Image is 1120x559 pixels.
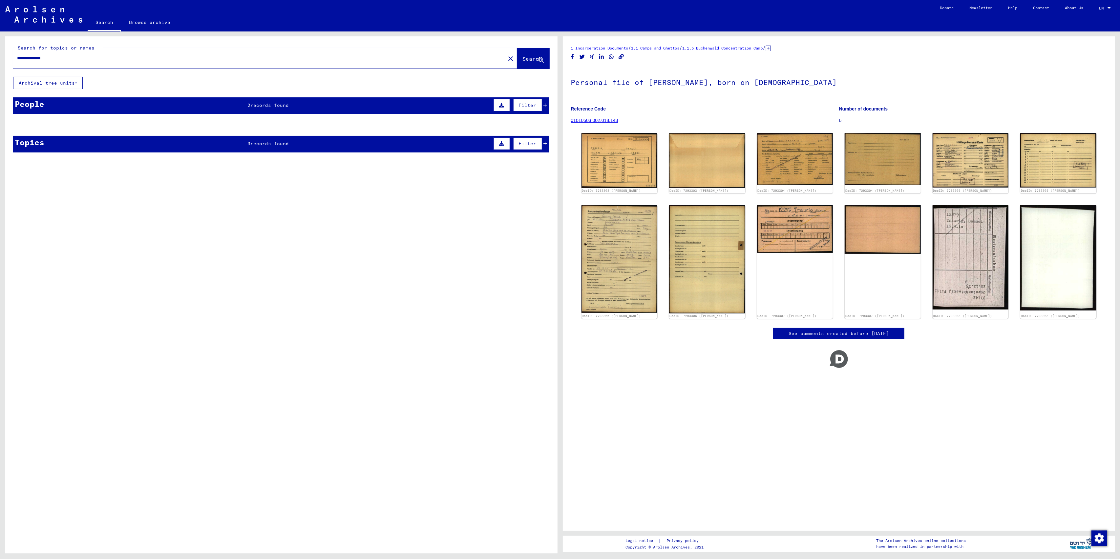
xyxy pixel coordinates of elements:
[628,45,631,51] span: /
[250,102,289,108] span: records found
[1021,314,1080,318] a: DocID: 7293308 ([PERSON_NAME])
[1068,535,1093,552] img: yv_logo.png
[680,45,683,51] span: /
[618,53,625,61] button: Copy link
[933,133,1009,188] img: 001.jpg
[581,205,658,313] img: 001.jpg
[571,67,1107,96] h1: Personal file of [PERSON_NAME], born on [DEMOGRAPHIC_DATA]
[589,53,596,61] button: Share on Xing
[757,133,833,185] img: 001.jpg
[1091,530,1107,546] img: Change consent
[582,189,641,192] a: DocID: 7293303 ([PERSON_NAME])
[571,46,628,50] a: 1 Incarceration Documents
[757,205,833,253] img: 001.jpg
[625,537,707,544] div: |
[1099,6,1106,10] span: EN
[933,189,992,192] a: DocID: 7293305 ([PERSON_NAME])
[845,189,904,192] a: DocID: 7293304 ([PERSON_NAME])
[5,6,82,23] img: Arolsen_neg.svg
[839,106,888,111] b: Number of documents
[757,189,816,192] a: DocID: 7293304 ([PERSON_NAME])
[513,137,542,150] button: Filter
[670,189,729,192] a: DocID: 7293303 ([PERSON_NAME])
[121,14,178,30] a: Browse archive
[683,46,763,50] a: 1.1.5 Buchenwald Concentration Camp
[519,141,537,147] span: Filter
[523,55,542,62] span: Search
[581,133,658,188] img: 001.jpg
[1020,205,1096,311] img: 002.jpg
[571,106,606,111] b: Reference Code
[933,314,992,318] a: DocID: 7293308 ([PERSON_NAME])
[661,537,707,544] a: Privacy policy
[1021,189,1080,192] a: DocID: 7293305 ([PERSON_NAME])
[519,102,537,108] span: Filter
[15,98,44,110] div: People
[13,77,83,89] button: Archival tree units
[582,314,641,318] a: DocID: 7293306 ([PERSON_NAME])
[670,314,729,318] a: DocID: 7293306 ([PERSON_NAME])
[88,14,121,31] a: Search
[845,205,921,254] img: 002.jpg
[845,314,904,318] a: DocID: 7293307 ([PERSON_NAME])
[579,53,586,61] button: Share on Twitter
[1020,133,1096,188] img: 002.jpg
[839,117,1107,124] p: 6
[876,538,966,544] p: The Arolsen Archives online collections
[598,53,605,61] button: Share on LinkedIn
[763,45,766,51] span: /
[504,52,517,65] button: Clear
[507,55,515,63] mat-icon: close
[933,205,1009,309] img: 001.jpg
[669,133,745,188] img: 002.jpg
[789,330,889,337] a: See comments created before [DATE]
[18,45,95,51] mat-label: Search for topics or names
[569,53,576,61] button: Share on Facebook
[517,48,549,69] button: Search
[631,46,680,50] a: 1.1 Camps and Ghettos
[247,102,250,108] span: 2
[876,544,966,549] p: have been realized in partnership with
[757,314,816,318] a: DocID: 7293307 ([PERSON_NAME])
[571,118,618,123] a: 01010503 002.018.143
[513,99,542,111] button: Filter
[625,537,658,544] a: Legal notice
[669,205,745,313] img: 002.jpg
[608,53,615,61] button: Share on WhatsApp
[625,544,707,550] p: Copyright © Arolsen Archives, 2021
[845,133,921,185] img: 002.jpg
